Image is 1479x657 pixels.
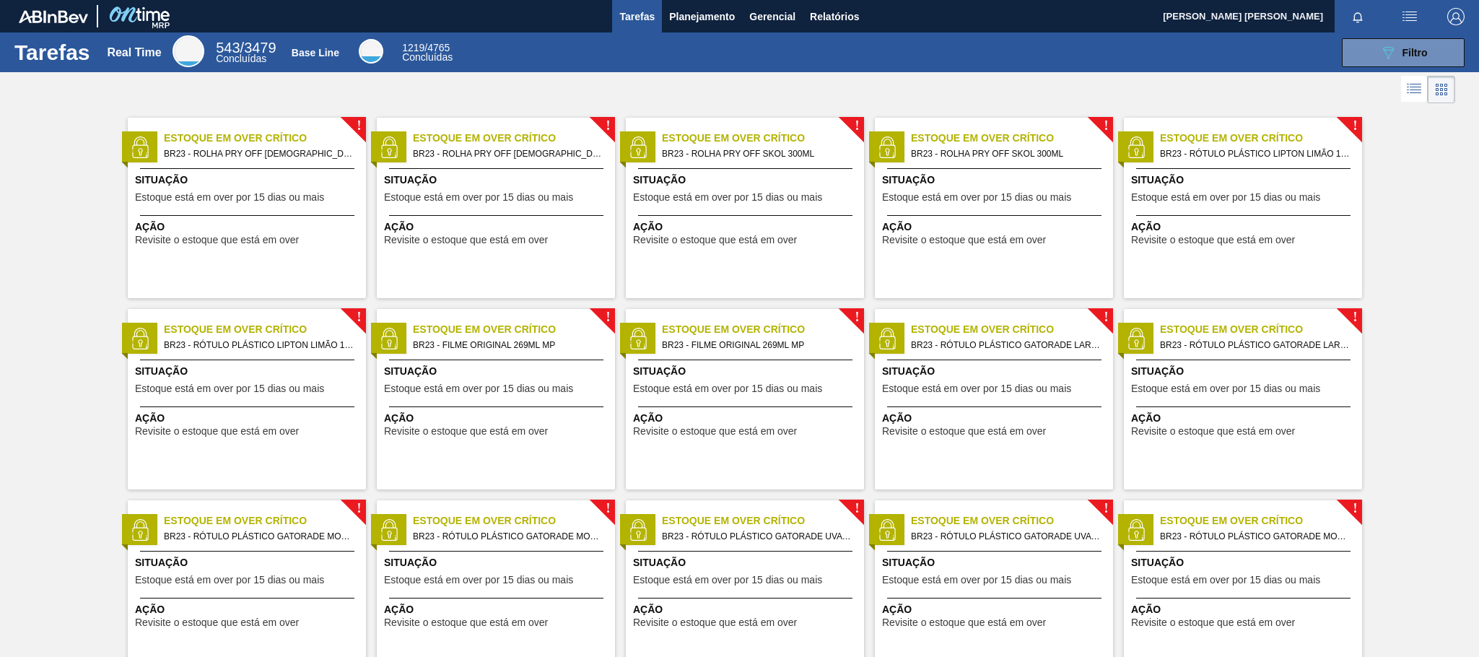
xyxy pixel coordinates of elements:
div: Real Time [173,35,204,67]
span: Revisite o estoque que está em over [384,426,548,437]
span: Estoque está em over por 15 dias ou mais [384,575,573,586]
span: Situação [882,555,1109,570]
img: status [876,136,898,158]
span: Estoque em Over Crítico [413,513,615,528]
img: status [627,519,649,541]
span: BR23 - RÓTULO PLÁSTICO GATORADE UVA 500ML H [911,528,1101,544]
span: Revisite o estoque que está em over [135,235,299,245]
span: Situação [1131,173,1358,188]
span: ! [1104,121,1108,131]
span: Estoque está em over por 15 dias ou mais [882,192,1071,203]
span: 1219 [402,42,424,53]
span: Revisite o estoque que está em over [633,617,797,628]
span: Situação [384,555,611,570]
span: Situação [633,555,860,570]
span: Revisite o estoque que está em over [384,617,548,628]
span: ! [855,503,859,514]
span: Estoque em Over Crítico [164,322,366,337]
span: Ação [882,411,1109,426]
span: Estoque está em over por 15 dias ou mais [135,575,324,586]
div: Base Line [402,43,453,62]
span: Revisite o estoque que está em over [882,235,1046,245]
span: Relatórios [810,8,859,25]
img: status [378,519,400,541]
img: status [378,136,400,158]
span: BR23 - ROLHA PRY OFF SKOL 300ML [911,146,1101,162]
span: Estoque está em over por 15 dias ou mais [384,192,573,203]
span: Situação [384,364,611,379]
span: Estoque está em over por 15 dias ou mais [135,383,324,394]
span: ! [1353,312,1357,323]
span: Situação [135,555,362,570]
span: Estoque em Over Crítico [164,131,366,146]
span: Gerencial [749,8,795,25]
span: ! [357,312,361,323]
span: Situação [1131,555,1358,570]
span: BR23 - FILME ORIGINAL 269ML MP [413,337,603,353]
img: status [627,136,649,158]
img: status [129,328,151,349]
span: Ação [882,219,1109,235]
span: Estoque em Over Crítico [911,322,1113,337]
span: Estoque está em over por 15 dias ou mais [1131,383,1320,394]
span: Situação [882,364,1109,379]
img: TNhmsLtSVTkK8tSr43FrP2fwEKptu5GPRR3wAAAABJRU5ErkJggg== [19,10,88,23]
h1: Tarefas [14,44,90,61]
span: Revisite o estoque que está em over [882,617,1046,628]
span: ! [606,312,610,323]
span: BR23 - RÓTULO PLÁSTICO LIPTON LIMÃO 1,5L H [164,337,354,353]
span: Estoque em Over Crítico [1160,322,1362,337]
span: Ação [633,219,860,235]
span: Revisite o estoque que está em over [1131,617,1295,628]
span: BR23 - ROLHA PRY OFF BRAHMA 300ML [413,146,603,162]
span: Estoque está em over por 15 dias ou mais [633,192,822,203]
span: Revisite o estoque que está em over [882,426,1046,437]
span: Estoque está em over por 15 dias ou mais [135,192,324,203]
span: Concluídas [402,51,453,63]
span: BR23 - FILME ORIGINAL 269ML MP [662,337,852,353]
span: BR23 - RÓTULO PLÁSTICO GATORADE MORANGO 500ML H [413,528,603,544]
span: ! [855,312,859,323]
span: Estoque em Over Crítico [1160,131,1362,146]
span: ! [606,121,610,131]
span: Estoque está em over por 15 dias ou mais [1131,575,1320,586]
span: Situação [633,364,860,379]
span: Ação [384,219,611,235]
img: status [1125,519,1147,541]
img: status [1125,328,1147,349]
span: Revisite o estoque que está em over [1131,426,1295,437]
span: Situação [633,173,860,188]
img: status [876,328,898,349]
img: status [1125,136,1147,158]
span: 543 [216,40,240,56]
span: Ação [135,411,362,426]
span: ! [606,503,610,514]
span: ! [1353,503,1357,514]
span: Revisite o estoque que está em over [135,426,299,437]
span: Revisite o estoque que está em over [633,426,797,437]
span: Ação [1131,219,1358,235]
span: Ação [384,602,611,617]
span: Estoque em Over Crítico [413,322,615,337]
span: Ação [135,219,362,235]
span: Ação [1131,411,1358,426]
span: ! [1104,503,1108,514]
span: Estoque em Over Crítico [662,513,864,528]
span: Situação [882,173,1109,188]
div: Real Time [216,42,276,64]
div: Base Line [292,47,339,58]
span: BR23 - RÓTULO PLÁSTICO GATORADE LARANJA 500ML AH [911,337,1101,353]
span: BR23 - RÓTULO PLÁSTICO GATORADE MORANGO 500ML H [164,528,354,544]
span: BR23 - RÓTULO PLÁSTICO GATORADE UVA 500ML H [662,528,852,544]
span: BR23 - ROLHA PRY OFF BRAHMA 300ML [164,146,354,162]
span: Tarefas [619,8,655,25]
div: Visão em Cards [1428,76,1455,103]
span: Estoque está em over por 15 dias ou mais [633,575,822,586]
span: Estoque está em over por 15 dias ou mais [882,575,1071,586]
span: Ação [882,602,1109,617]
img: status [378,328,400,349]
button: Filtro [1342,38,1465,67]
span: Revisite o estoque que está em over [135,617,299,628]
span: Ação [135,602,362,617]
span: BR23 - RÓTULO PLÁSTICO GATORADE LARANJA 500ML AH [1160,337,1351,353]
